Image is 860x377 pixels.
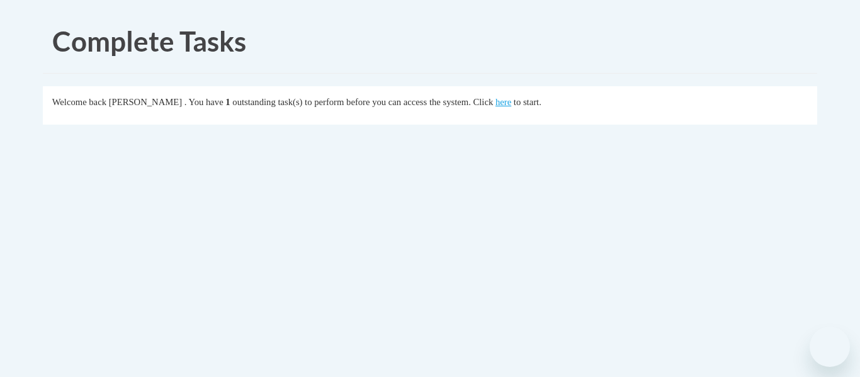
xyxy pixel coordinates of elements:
[225,97,230,107] span: 1
[495,97,511,107] a: here
[52,97,106,107] span: Welcome back
[109,97,182,107] span: [PERSON_NAME]
[52,25,246,57] span: Complete Tasks
[184,97,223,107] span: . You have
[232,97,493,107] span: outstanding task(s) to perform before you can access the system. Click
[514,97,541,107] span: to start.
[810,327,850,367] iframe: Button to launch messaging window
